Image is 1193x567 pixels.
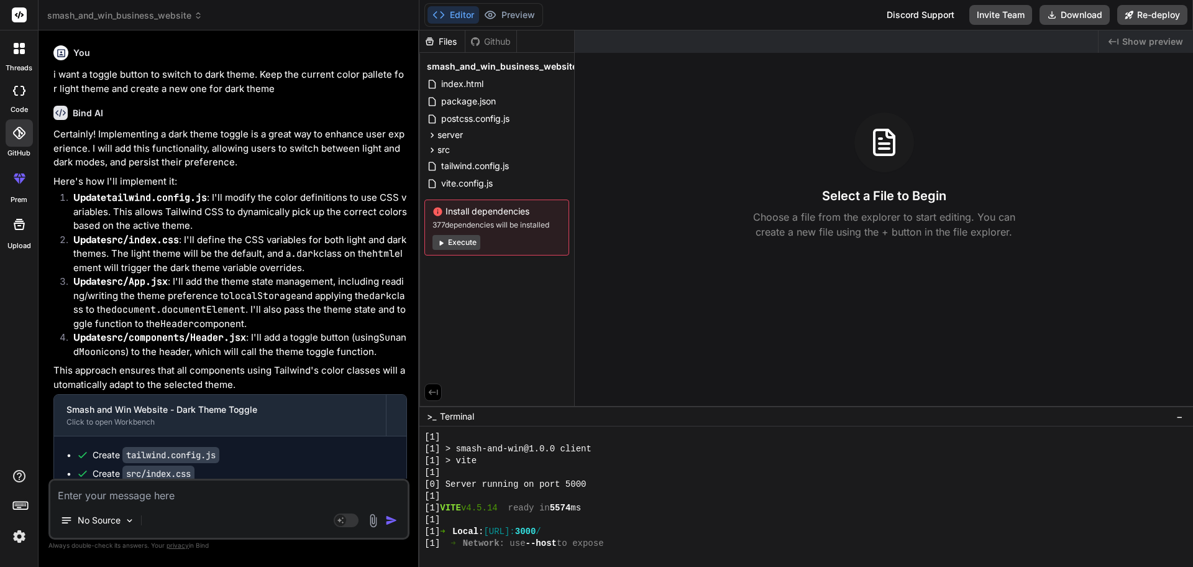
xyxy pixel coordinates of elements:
[385,514,398,527] img: icon
[1174,407,1186,426] button: −
[432,235,480,250] button: Execute
[7,241,31,251] label: Upload
[53,364,407,392] p: This approach ensures that all components using Tailwind's color classes will automatically adapt...
[63,331,407,359] li: : I'll add a toggle button (using and icons) to the header, which will call the theme toggle func...
[452,526,478,538] span: Local
[437,144,450,156] span: src
[122,447,219,463] code: tailwind.config.js
[500,538,526,550] span: : use
[440,176,494,191] span: vite.config.js
[424,443,592,455] span: [1] > smash-and-win@1.0.0 client
[440,94,497,109] span: package.json
[879,5,962,25] div: Discord Support
[73,107,103,119] h6: Bind AI
[7,148,30,159] label: GitHub
[73,47,90,59] h6: You
[479,6,540,24] button: Preview
[427,6,479,24] button: Editor
[424,467,440,479] span: [1]
[1040,5,1110,25] button: Download
[432,205,561,218] span: Install dependencies
[111,303,245,316] code: document.documentElement
[1117,5,1187,25] button: Re-deploy
[440,410,474,423] span: Terminal
[570,502,581,514] span: ms
[73,191,207,203] strong: Update
[424,538,440,550] span: [1]
[515,526,536,538] span: 3000
[822,187,946,205] h3: Select a File to Begin
[440,76,485,91] span: index.html
[53,68,407,96] p: i want a toggle button to switch to dark theme. Keep the current color pallete for light theme an...
[508,502,550,514] span: ready in
[440,526,442,538] span: ➜
[424,526,440,538] span: [1]
[11,104,28,115] label: code
[424,455,477,467] span: [1] > vite
[969,5,1032,25] button: Invite Team
[63,275,407,331] li: : I'll add the theme state management, including reading/writing the theme preference to and appl...
[106,234,179,246] code: src/index.css
[372,247,395,260] code: html
[526,538,557,550] span: --host
[424,479,586,491] span: [0] Server running on port 5000
[66,417,373,427] div: Click to open Workbench
[440,159,510,173] span: tailwind.config.js
[427,410,436,423] span: >_
[73,234,179,246] strong: Update
[78,514,121,527] p: No Source
[66,403,373,416] div: Smash and Win Website - Dark Theme Toggle
[106,191,207,204] code: tailwind.config.js
[424,431,440,443] span: [1]
[63,191,407,233] li: : I'll modify the color definitions to use CSS variables. This allows Tailwind CSS to dynamically...
[54,395,386,436] button: Smash and Win Website - Dark Theme ToggleClick to open Workbench
[461,502,498,514] span: v4.5.14
[53,127,407,170] p: Certainly! Implementing a dark theme toggle is a great way to enhance user experience. I will add...
[291,247,319,260] code: .dark
[550,502,571,514] span: 5574
[79,346,101,358] code: Moon
[106,275,168,288] code: src/App.jsx
[478,526,483,538] span: :
[465,35,516,48] div: Github
[432,220,561,230] span: 377 dependencies will be installed
[124,515,135,526] img: Pick Models
[424,491,440,502] span: [1]
[424,502,440,514] span: [1]
[47,9,203,22] span: smash_and_win_business_website
[369,290,391,302] code: dark
[73,331,246,343] strong: Update
[1176,410,1183,423] span: −
[9,526,30,547] img: settings
[379,331,396,344] code: Sun
[536,526,541,538] span: /
[450,538,452,550] span: ➜
[745,210,1023,239] p: Choose a file from the explorer to start editing. You can create a new file using the + button in...
[93,468,194,480] div: Create
[6,63,32,73] label: threads
[440,111,511,126] span: postcss.config.js
[11,195,27,205] label: prem
[73,275,168,287] strong: Update
[63,233,407,275] li: : I'll define the CSS variables for both light and dark themes. The light theme will be the defau...
[440,502,461,514] span: VITE
[160,318,194,330] code: Header
[427,60,577,73] span: smash_and_win_business_website
[366,514,380,528] img: attachment
[167,542,189,549] span: privacy
[122,466,194,482] code: src/index.css
[53,175,407,189] p: Here's how I'll implement it:
[106,331,246,344] code: src/components/Header.jsx
[229,290,296,302] code: localStorage
[93,449,219,461] div: Create
[419,35,465,48] div: Files
[483,526,514,538] span: [URL]:
[437,129,463,141] span: server
[557,538,604,550] span: to expose
[48,540,409,551] p: Always double-check its answers. Your in Bind
[424,514,440,526] span: [1]
[1122,35,1183,48] span: Show preview
[463,538,500,550] span: Network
